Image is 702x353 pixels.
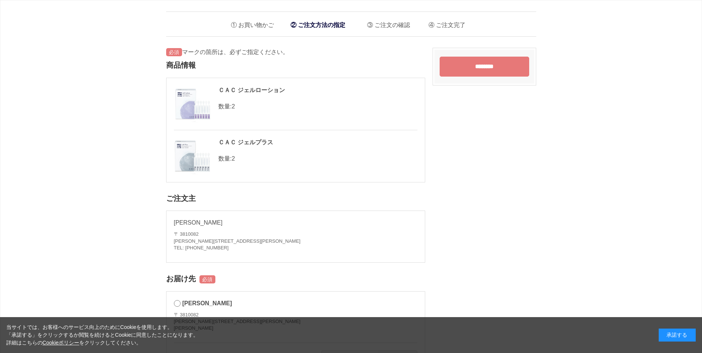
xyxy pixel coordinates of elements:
h2: お届け先 [166,270,425,288]
li: ご注文完了 [423,16,466,31]
span: 2 [232,103,235,110]
span: [PERSON_NAME] [182,300,232,306]
img: 060057.jpg [174,138,211,175]
li: ご注文方法の指定 [287,17,349,33]
li: お買い物かご [225,16,274,31]
p: マークの箇所は、必ずご指定ください。 [166,48,425,57]
div: ＣＡＣ ジェルプラス [174,138,417,147]
div: 承諾する [659,329,696,342]
p: 数量: [174,102,417,111]
div: 当サイトでは、お客様へのサービス向上のためにCookieを使用します。 「承諾する」をクリックするか閲覧を続けるとCookieに同意したことになります。 詳細はこちらの をクリックしてください。 [6,323,199,347]
span: 2 [232,155,235,162]
img: 060056.jpg [174,85,211,122]
p: [PERSON_NAME] [174,218,417,227]
address: 〒 3810082 [PERSON_NAME][STREET_ADDRESS][PERSON_NAME] [PERSON_NAME] [174,312,300,332]
h2: 商品情報 [166,57,425,74]
a: Cookieポリシー [43,340,80,346]
div: ＣＡＣ ジェルローション [174,85,417,95]
li: ご注文の確認 [362,16,410,31]
h2: ご注文主 [166,190,425,207]
address: 〒 3810082 [PERSON_NAME][STREET_ADDRESS][PERSON_NAME] TEL: [PHONE_NUMBER] [174,231,417,251]
p: 数量: [174,154,417,163]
